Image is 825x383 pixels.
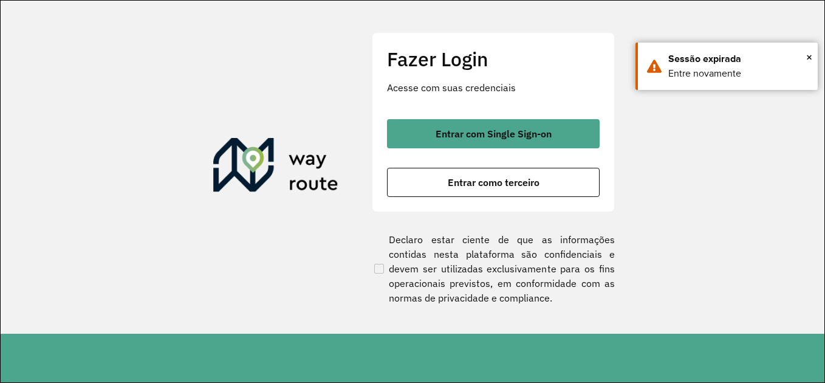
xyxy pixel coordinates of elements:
[387,80,600,95] p: Acesse com suas credenciais
[668,52,809,66] div: Sessão expirada
[372,232,615,305] label: Declaro estar ciente de que as informações contidas nesta plataforma são confidenciais e devem se...
[806,48,812,66] span: ×
[387,119,600,148] button: button
[436,129,552,139] span: Entrar com Single Sign-on
[387,168,600,197] button: button
[448,178,539,187] span: Entrar como terceiro
[668,66,809,81] div: Entre novamente
[806,48,812,66] button: Close
[213,138,338,196] img: Roteirizador AmbevTech
[387,47,600,71] h2: Fazer Login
